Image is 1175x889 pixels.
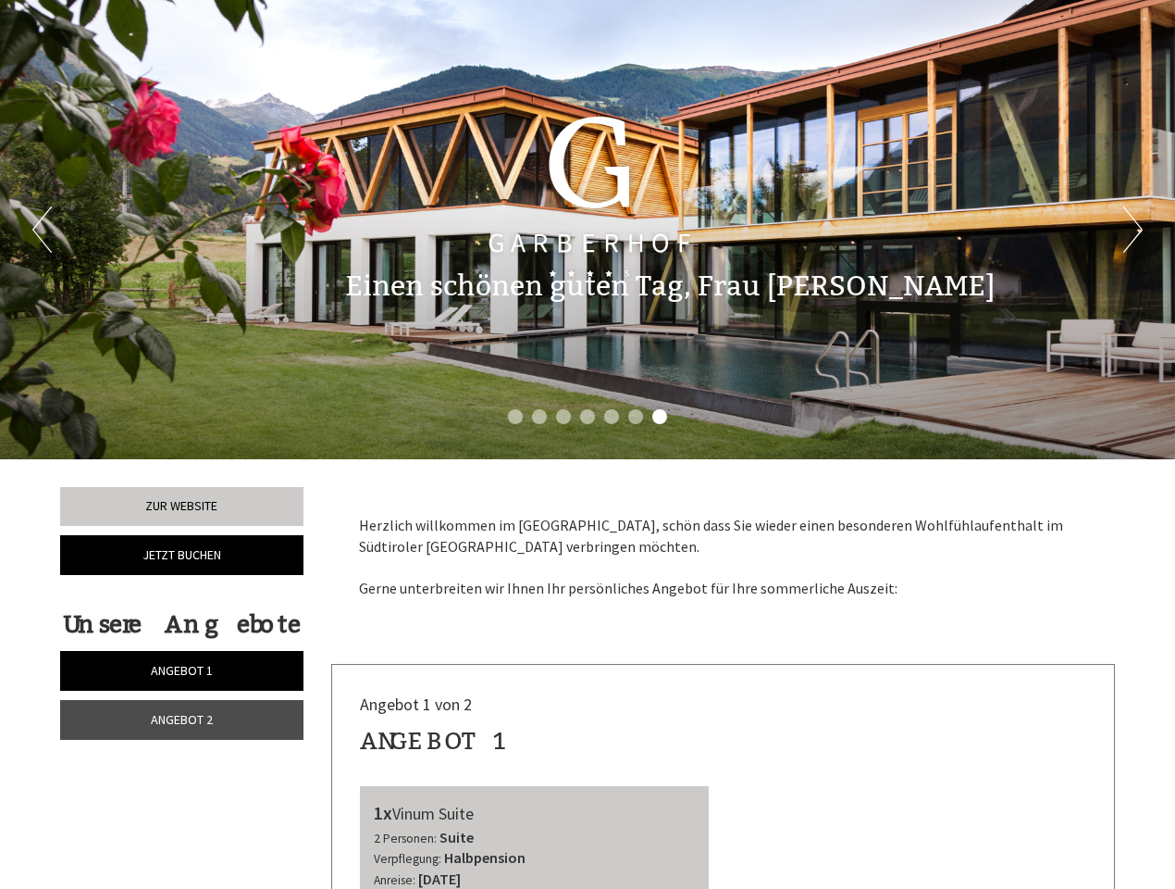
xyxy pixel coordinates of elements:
b: Halbpension [444,848,526,867]
a: Jetzt buchen [60,535,303,575]
span: Angebot 1 von 2 [360,694,472,715]
h1: Einen schönen guten Tag, Frau [PERSON_NAME] [345,271,995,302]
button: Previous [32,207,52,253]
button: Next [1123,207,1143,253]
b: 1x [374,801,392,824]
a: Zur Website [60,487,303,526]
small: Verpflegung: [374,851,441,867]
b: [DATE] [418,870,461,888]
div: Vinum Suite [374,800,696,827]
div: Unsere Angebote [60,607,303,642]
span: Angebot 1 [151,662,213,679]
p: Herzlich willkommen im [GEOGRAPHIC_DATA], schön dass Sie wieder einen besonderen Wohlfühlaufentha... [359,515,1088,599]
small: Anreise: [374,872,415,888]
b: Suite [439,828,474,846]
div: Angebot 1 [360,724,509,758]
small: 2 Personen: [374,831,437,846]
span: Angebot 2 [151,711,213,728]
